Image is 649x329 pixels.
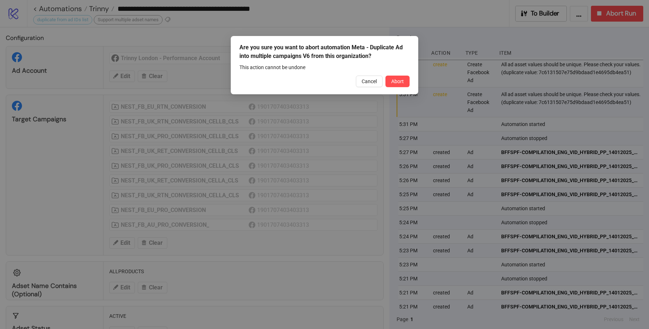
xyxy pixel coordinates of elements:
div: Are you sure you want to abort automation Meta - Duplicate Ad into multiple campaigns V6 from thi... [239,43,410,60]
div: This action cannot be undone [239,63,410,71]
span: Cancel [362,78,377,84]
button: Abort [385,76,410,87]
button: Cancel [356,76,383,87]
span: Abort [391,78,404,84]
